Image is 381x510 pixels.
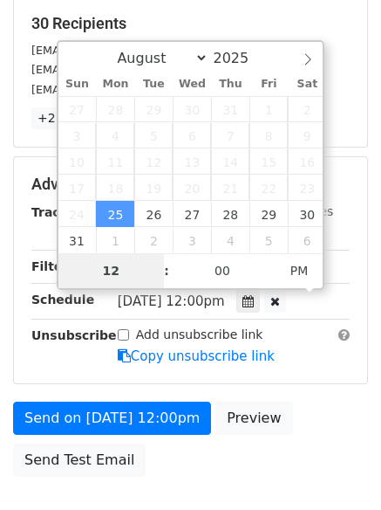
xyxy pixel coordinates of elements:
span: Fri [249,79,288,90]
span: August 1, 2025 [249,96,288,122]
span: August 10, 2025 [58,148,97,175]
span: August 15, 2025 [249,148,288,175]
span: August 28, 2025 [211,201,249,227]
input: Year [208,50,271,66]
span: August 11, 2025 [96,148,134,175]
span: August 4, 2025 [96,122,134,148]
span: August 27, 2025 [173,201,211,227]
span: August 30, 2025 [288,201,326,227]
span: August 25, 2025 [96,201,134,227]
span: August 12, 2025 [134,148,173,175]
span: Sat [288,79,326,90]
span: August 3, 2025 [58,122,97,148]
span: August 14, 2025 [211,148,249,175]
span: July 29, 2025 [134,96,173,122]
span: August 29, 2025 [249,201,288,227]
input: Minute [169,253,276,288]
span: August 23, 2025 [288,175,326,201]
span: August 19, 2025 [134,175,173,201]
span: August 6, 2025 [173,122,211,148]
span: [DATE] 12:00pm [118,293,225,309]
span: August 9, 2025 [288,122,326,148]
small: [EMAIL_ADDRESS][DOMAIN_NAME] [31,83,226,96]
span: Thu [211,79,249,90]
iframe: Chat Widget [294,426,381,510]
small: [EMAIL_ADDRESS][DOMAIN_NAME] [31,44,226,57]
span: August 16, 2025 [288,148,326,175]
span: August 22, 2025 [249,175,288,201]
a: Send Test Email [13,444,146,477]
span: September 3, 2025 [173,227,211,253]
span: August 13, 2025 [173,148,211,175]
span: Mon [96,79,134,90]
span: : [164,253,169,288]
span: September 1, 2025 [96,227,134,253]
strong: Unsubscribe [31,328,117,342]
span: August 31, 2025 [58,227,97,253]
span: August 2, 2025 [288,96,326,122]
span: August 26, 2025 [134,201,173,227]
span: July 30, 2025 [173,96,211,122]
a: +27 more [31,107,105,129]
span: July 28, 2025 [96,96,134,122]
span: August 24, 2025 [58,201,97,227]
input: Hour [58,253,165,288]
strong: Filters [31,259,76,273]
span: Tue [134,79,173,90]
span: Sun [58,79,97,90]
span: Click to toggle [276,253,323,288]
span: Wed [173,79,211,90]
span: August 17, 2025 [58,175,97,201]
span: September 5, 2025 [249,227,288,253]
label: Add unsubscribe link [136,326,263,344]
span: August 21, 2025 [211,175,249,201]
h5: Advanced [31,175,350,194]
span: July 31, 2025 [211,96,249,122]
h5: 30 Recipients [31,14,350,33]
span: August 5, 2025 [134,122,173,148]
span: September 6, 2025 [288,227,326,253]
strong: Schedule [31,293,94,307]
span: September 2, 2025 [134,227,173,253]
span: August 7, 2025 [211,122,249,148]
a: Send on [DATE] 12:00pm [13,402,211,435]
strong: Tracking [31,205,90,219]
a: Copy unsubscribe link [118,348,275,364]
a: Preview [215,402,292,435]
span: September 4, 2025 [211,227,249,253]
span: August 20, 2025 [173,175,211,201]
span: August 8, 2025 [249,122,288,148]
small: [EMAIL_ADDRESS][DOMAIN_NAME] [31,63,226,76]
span: July 27, 2025 [58,96,97,122]
span: August 18, 2025 [96,175,134,201]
